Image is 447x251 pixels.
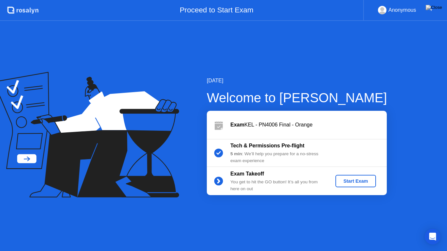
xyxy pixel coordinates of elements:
div: : We’ll help you prepare for a no-stress exam experience [230,151,325,164]
b: Exam Takeoff [230,171,264,176]
div: You get to hit the GO button! It’s all you from here on out [230,179,325,192]
b: Tech & Permissions Pre-flight [230,143,304,148]
img: Close [426,5,442,10]
b: Exam [230,122,244,127]
button: Start Exam [335,175,376,187]
div: KEL - PN4006 Final - Orange [230,121,387,129]
div: [DATE] [207,77,387,85]
div: Open Intercom Messenger [425,229,440,244]
b: 5 min [230,151,242,156]
div: Welcome to [PERSON_NAME] [207,88,387,108]
div: Start Exam [338,178,373,184]
div: Anonymous [388,6,416,14]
